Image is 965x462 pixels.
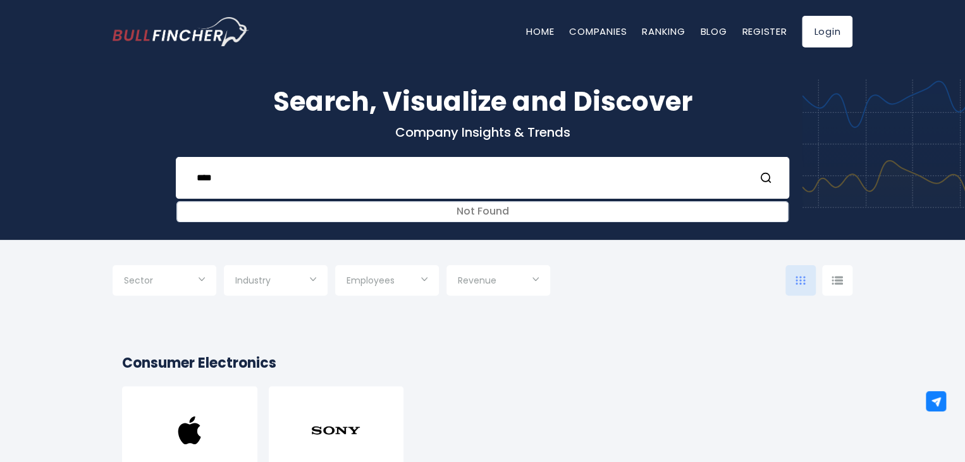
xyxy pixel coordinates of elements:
a: Blog [700,25,727,38]
h1: Search, Visualize and Discover [113,82,852,122]
input: Selection [347,270,427,293]
span: Employees [347,275,395,286]
input: Selection [458,270,539,293]
img: AAPL.png [164,405,215,456]
img: Bullfincher logo [113,17,249,46]
a: Go to homepage [113,17,249,46]
a: Register [742,25,787,38]
input: Selection [124,270,205,293]
div: Not Found [177,202,788,222]
span: Industry [235,275,271,286]
img: icon-comp-list-view.svg [832,276,843,285]
a: Ranking [642,25,685,38]
a: Login [802,16,852,47]
h2: Consumer Electronics [122,353,843,373]
button: Search [759,170,776,186]
img: icon-comp-grid.svg [796,276,806,285]
input: Selection [235,270,316,293]
a: Home [526,25,554,38]
span: Sector [124,275,153,286]
a: Companies [569,25,627,38]
img: SONY.png [310,405,361,456]
span: Revenue [458,275,496,286]
p: Company Insights & Trends [113,124,852,140]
